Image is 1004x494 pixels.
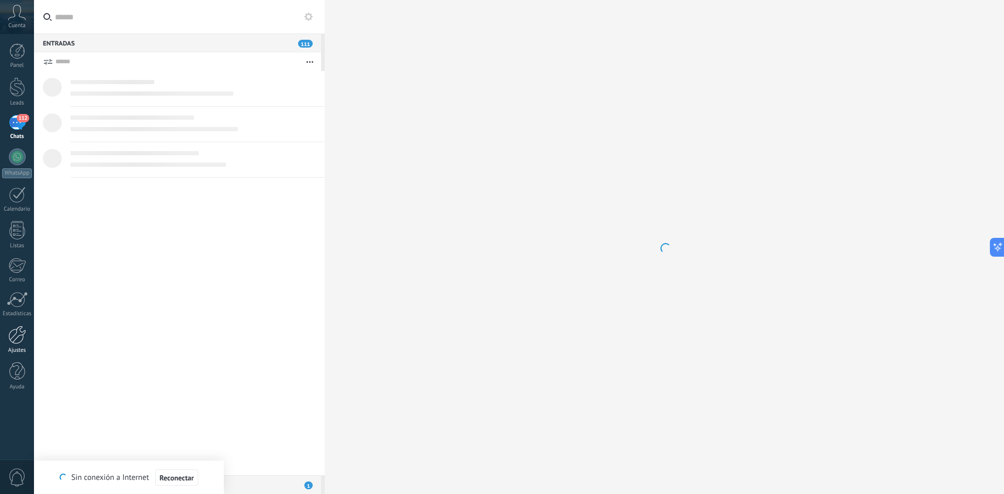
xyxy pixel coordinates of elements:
div: Correo [2,277,32,283]
div: Ayuda [2,384,32,390]
div: Listas [2,243,32,249]
div: Chats [2,133,32,140]
span: Reconectar [159,474,194,481]
div: Calendario [2,206,32,213]
div: Estadísticas [2,311,32,317]
div: Ajustes [2,347,32,354]
div: Sin conexión a Internet [60,469,198,486]
div: Leads [2,100,32,107]
button: Reconectar [155,469,198,486]
span: 1 [304,481,313,489]
div: WhatsApp [2,168,32,178]
div: Entradas [34,33,321,52]
span: 111 [298,40,313,48]
span: 112 [17,114,29,122]
span: Cuenta [8,22,26,29]
button: Más [299,52,321,71]
div: Panel [2,62,32,69]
